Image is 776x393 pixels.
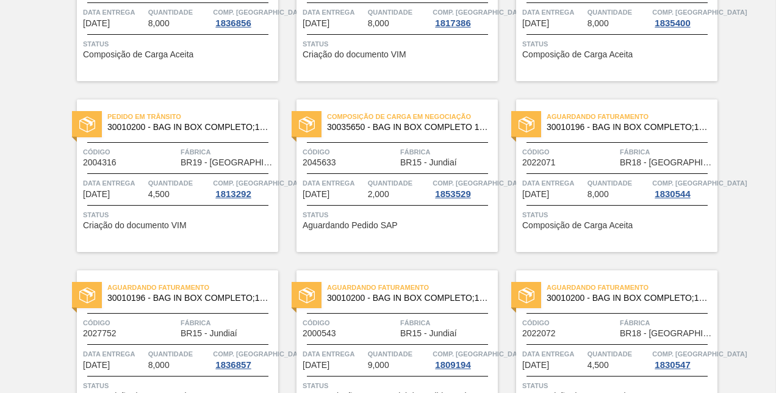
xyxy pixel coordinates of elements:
span: 17/10/2025 [83,361,110,370]
span: Fábrica [400,146,495,158]
span: 8,000 [587,190,609,199]
span: Comp. Carga [213,177,307,189]
a: Comp. [GEOGRAPHIC_DATA]1836856 [213,6,275,28]
span: Quantidade [368,348,430,360]
span: 30035650 - BAG IN BOX COMPLETO 18L RECICLADO [327,123,488,132]
a: Comp. [GEOGRAPHIC_DATA]1836857 [213,348,275,370]
span: Pedido em Trânsito [107,110,278,123]
span: 24/10/2025 [522,361,549,370]
span: Quantidade [148,177,210,189]
span: Quantidade [368,177,430,189]
a: Comp. [GEOGRAPHIC_DATA]1830544 [652,177,714,199]
div: 1809194 [433,360,473,370]
span: 07/10/2025 [522,19,549,28]
span: 2022071 [522,158,556,167]
span: Composição de Carga em Negociação [327,110,498,123]
span: 4,500 [587,361,609,370]
span: Comp. Carga [433,6,527,18]
span: Quantidade [368,6,430,18]
span: Data Entrega [83,6,145,18]
a: Comp. [GEOGRAPHIC_DATA]1817386 [433,6,495,28]
span: 30010196 - BAG IN BOX COMPLETO;18L;NORMAL;; [107,294,268,303]
span: Quantidade [587,348,650,360]
div: 1830544 [652,189,692,199]
span: 30010196 - BAG IN BOX COMPLETO;18L;NORMAL;; [547,123,708,132]
span: 8,000 [148,361,170,370]
span: Comp. Carga [652,177,747,189]
span: Composição de Carga Aceita [83,50,193,59]
img: status [79,117,95,132]
span: Código [83,146,178,158]
div: 1835400 [652,18,692,28]
span: Status [522,38,714,50]
span: Composição de Carga Aceita [522,221,633,230]
span: 08/10/2025 [83,190,110,199]
span: Status [522,209,714,221]
span: Data Entrega [522,348,584,360]
span: BR18 - Pernambuco [620,158,714,167]
span: 08/10/2025 [303,190,329,199]
a: statusAguardando Faturamento30010196 - BAG IN BOX COMPLETO;18L;NORMAL;;Código2022071FábricaBR18 -... [498,99,717,252]
span: Data Entrega [83,348,145,360]
span: 2022072 [522,329,556,338]
span: Quantidade [587,177,650,189]
img: status [79,287,95,303]
span: 30010200 - BAG IN BOX COMPLETO;18L;DIET;; [107,123,268,132]
span: Quantidade [148,348,210,360]
span: Código [303,146,397,158]
span: Data Entrega [303,6,365,18]
span: BR15 - Jundiaí [400,329,457,338]
span: 8,000 [587,19,609,28]
span: Status [83,38,275,50]
span: 2,000 [368,190,389,199]
span: Status [303,209,495,221]
span: Fábrica [181,317,275,329]
span: Fábrica [620,146,714,158]
span: Comp. Carga [213,348,307,360]
span: BR19 - Nova Rio [181,158,275,167]
span: Comp. Carga [652,348,747,360]
span: 2000543 [303,329,336,338]
span: 8,000 [148,19,170,28]
div: 1853529 [433,189,473,199]
span: 22/09/2025 [83,19,110,28]
span: Código [83,317,178,329]
span: Data Entrega [522,177,584,189]
span: 02/10/2025 [303,19,329,28]
span: Status [303,38,495,50]
a: Comp. [GEOGRAPHIC_DATA]1830547 [652,348,714,370]
span: Aguardando Faturamento [547,110,717,123]
span: Fábrica [181,146,275,158]
span: 4,500 [148,190,170,199]
div: 1813292 [213,189,253,199]
span: Comp. Carga [213,6,307,18]
span: Fábrica [620,317,714,329]
span: Status [83,380,275,392]
span: Data Entrega [83,177,145,189]
span: Data Entrega [303,177,365,189]
a: statusComposição de Carga em Negociação30035650 - BAG IN BOX COMPLETO 18L RECICLADOCódigo2045633F... [278,99,498,252]
span: Quantidade [587,6,650,18]
span: Código [303,317,397,329]
span: Status [303,380,495,392]
span: 30010200 - BAG IN BOX COMPLETO;18L;DIET;; [547,294,708,303]
span: Status [522,380,714,392]
span: Aguardando Faturamento [547,281,717,294]
span: Código [522,317,617,329]
a: Comp. [GEOGRAPHIC_DATA]1813292 [213,177,275,199]
span: Aguardando Faturamento [107,281,278,294]
img: status [299,117,315,132]
div: 1836856 [213,18,253,28]
span: Criação do documento VIM [83,221,187,230]
span: Status [83,209,275,221]
span: Comp. Carga [433,177,527,189]
span: 30010200 - BAG IN BOX COMPLETO;18L;DIET;; [327,294,488,303]
span: 09/10/2025 [522,190,549,199]
span: Criação do documento VIM [303,50,406,59]
span: 2045633 [303,158,336,167]
span: 2004316 [83,158,117,167]
a: Comp. [GEOGRAPHIC_DATA]1853529 [433,177,495,199]
span: Aguardando Faturamento [327,281,498,294]
span: Quantidade [148,6,210,18]
a: statusPedido em Trânsito30010200 - BAG IN BOX COMPLETO;18L;DIET;;Código2004316FábricaBR19 - [GEOG... [59,99,278,252]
